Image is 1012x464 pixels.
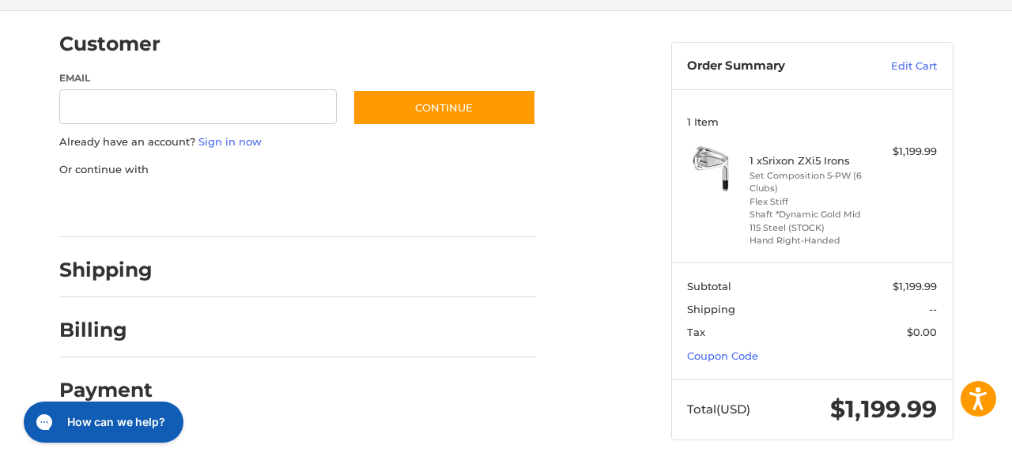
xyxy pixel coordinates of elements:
[198,135,262,148] a: Sign in now
[59,258,153,282] h2: Shipping
[16,396,188,448] iframe: Gorgias live chat messenger
[929,303,937,315] span: --
[687,280,731,292] span: Subtotal
[59,162,536,178] p: Or continue with
[687,326,705,338] span: Tax
[750,169,870,195] li: Set Composition 5-PW (6 Clubs)
[188,193,307,221] iframe: PayPal-paylater
[687,303,735,315] span: Shipping
[59,71,338,85] label: Email
[907,326,937,338] span: $0.00
[59,318,152,342] h2: Billing
[54,193,172,221] iframe: PayPal-paypal
[353,89,536,126] button: Continue
[59,32,160,56] h2: Customer
[687,402,750,417] span: Total (USD)
[830,394,937,424] span: $1,199.99
[750,154,870,167] h4: 1 x Srixon ZXi5 Irons
[322,193,440,221] iframe: PayPal-venmo
[59,378,153,402] h2: Payment
[750,234,870,247] li: Hand Right-Handed
[687,349,758,362] a: Coupon Code
[750,208,870,234] li: Shaft *Dynamic Gold Mid 115 Steel (STOCK)
[893,280,937,292] span: $1,199.99
[750,195,870,209] li: Flex Stiff
[687,115,937,128] h3: 1 Item
[857,58,937,74] a: Edit Cart
[874,144,937,160] div: $1,199.99
[687,58,857,74] h3: Order Summary
[59,134,536,150] p: Already have an account?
